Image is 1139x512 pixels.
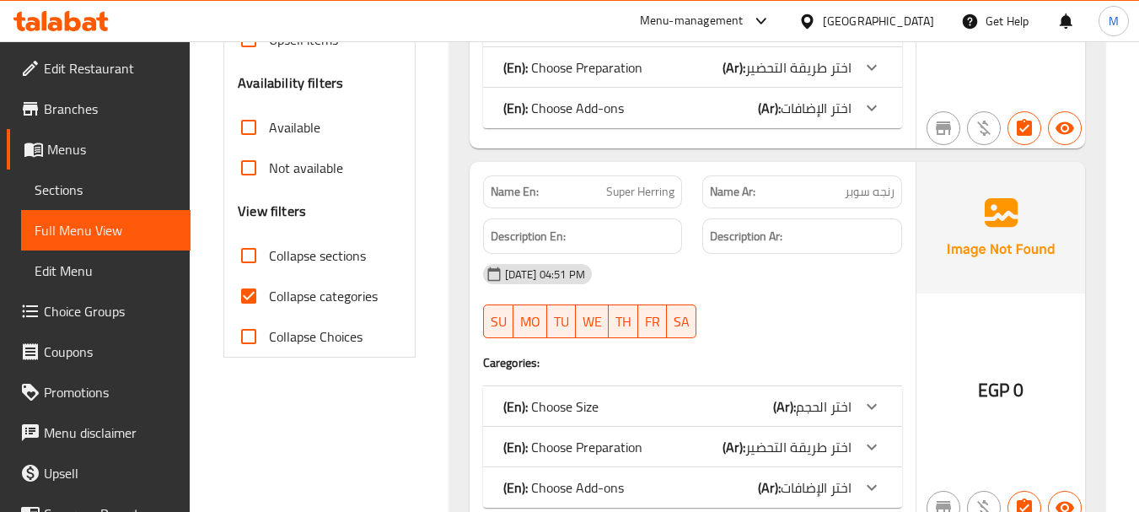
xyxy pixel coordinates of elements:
[44,423,177,443] span: Menu disclaimer
[269,245,366,266] span: Collapse sections
[491,310,507,334] span: SU
[44,463,177,483] span: Upsell
[503,475,528,500] b: (En):
[978,374,1009,407] span: EGP
[503,394,528,419] b: (En):
[967,111,1001,145] button: Purchased item
[583,310,602,334] span: WE
[1013,374,1023,407] span: 0
[745,55,852,80] span: اختر طريقة التحضير
[1109,12,1119,30] span: M
[44,342,177,362] span: Coupons
[238,73,343,93] h3: Availability filters
[745,434,852,460] span: اختر طريقة التحضير
[498,267,592,283] span: [DATE] 04:51 PM
[503,98,624,118] p: Choose Add-ons
[483,386,902,427] div: (En): Choose Size(Ar):اختر الحجم
[7,129,191,170] a: Menus
[674,310,690,334] span: SA
[35,220,177,240] span: Full Menu View
[21,251,191,291] a: Edit Menu
[44,99,177,119] span: Branches
[606,183,674,201] span: Super Herring
[927,111,960,145] button: Not branch specific item
[503,477,624,498] p: Choose Add-ons
[547,305,576,338] button: TU
[21,170,191,210] a: Sections
[667,305,696,338] button: SA
[503,437,642,457] p: Choose Preparation
[640,11,744,31] div: Menu-management
[1007,111,1041,145] button: Has choices
[503,57,642,78] p: Choose Preparation
[483,88,902,128] div: (En): Choose Add-ons(Ar):اختر الإضافات
[269,30,338,50] span: Upsell items
[483,47,902,88] div: (En): Choose Preparation(Ar):اختر طريقة التحضير
[21,210,191,251] a: Full Menu View
[483,427,902,467] div: (En): Choose Preparation(Ar):اختر طريقة التحضير
[7,372,191,412] a: Promotions
[483,354,902,371] h4: Caregories:
[1048,111,1082,145] button: Available
[781,95,852,121] span: اختر الإضافات
[503,95,528,121] b: (En):
[503,55,528,80] b: (En):
[269,326,363,347] span: Collapse Choices
[7,48,191,89] a: Edit Restaurant
[483,467,902,508] div: (En): Choose Add-ons(Ar):اختر الإضافات
[7,331,191,372] a: Coupons
[723,55,745,80] b: (Ar):
[916,162,1085,294] img: Ae5nvW7+0k+MAAAAAElFTkSuQmCC
[44,301,177,321] span: Choice Groups
[773,394,796,419] b: (Ar):
[710,183,755,201] strong: Name Ar:
[645,310,660,334] span: FR
[269,117,320,137] span: Available
[796,394,852,419] span: اختر الحجم
[7,291,191,331] a: Choice Groups
[47,139,177,159] span: Menus
[269,286,378,306] span: Collapse categories
[503,434,528,460] b: (En):
[723,434,745,460] b: (Ar):
[845,183,895,201] span: رنجه سوبر
[491,183,539,201] strong: Name En:
[638,305,667,338] button: FR
[520,310,540,334] span: MO
[269,158,343,178] span: Not available
[7,89,191,129] a: Branches
[609,305,638,338] button: TH
[35,180,177,200] span: Sections
[758,95,781,121] b: (Ar):
[823,12,934,30] div: [GEOGRAPHIC_DATA]
[238,202,306,221] h3: View filters
[44,382,177,402] span: Promotions
[554,310,569,334] span: TU
[35,261,177,281] span: Edit Menu
[576,305,609,338] button: WE
[44,58,177,78] span: Edit Restaurant
[483,305,513,338] button: SU
[513,305,547,338] button: MO
[758,475,781,500] b: (Ar):
[491,226,566,247] strong: Description En:
[710,226,782,247] strong: Description Ar:
[615,310,631,334] span: TH
[781,475,852,500] span: اختر الإضافات
[7,453,191,493] a: Upsell
[503,396,599,417] p: Choose Size
[7,412,191,453] a: Menu disclaimer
